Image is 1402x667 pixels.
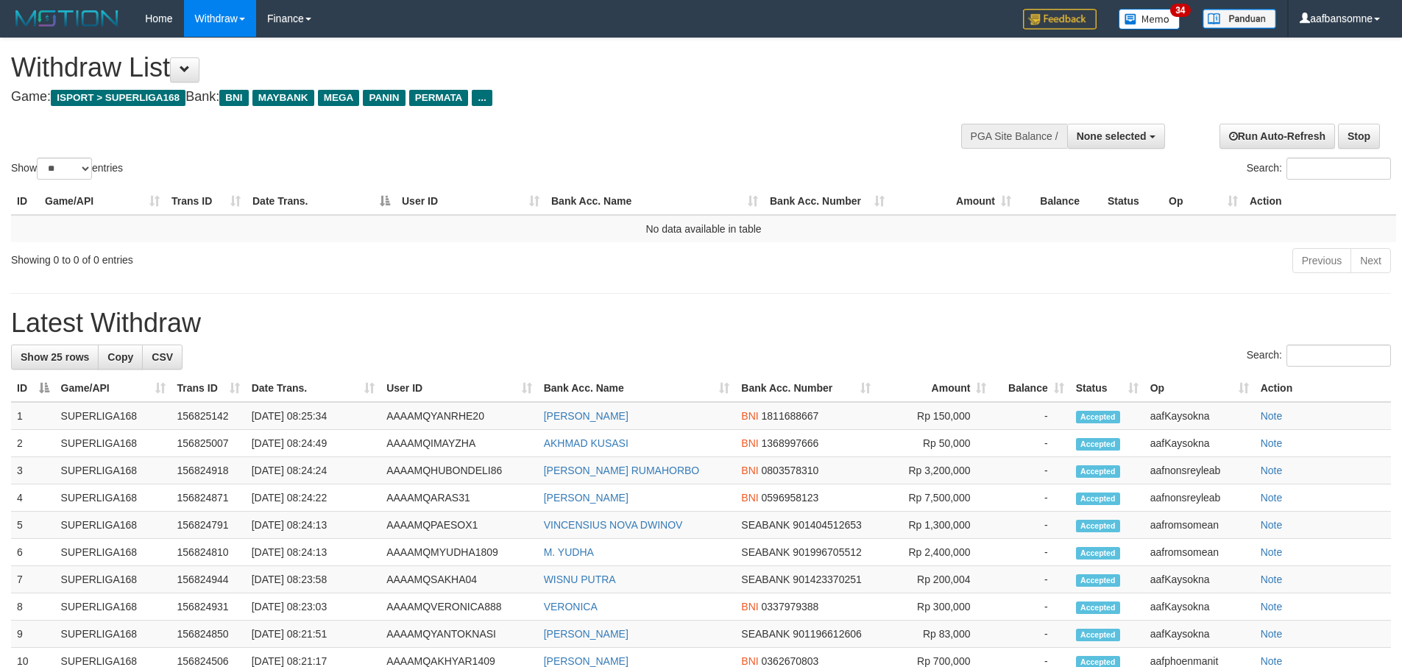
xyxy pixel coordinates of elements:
[538,375,736,402] th: Bank Acc. Name: activate to sort column ascending
[380,402,538,430] td: AAAAMQYANRHE20
[891,188,1017,215] th: Amount: activate to sort column ascending
[793,628,861,640] span: Copy 901196612606 to clipboard
[1144,566,1255,593] td: aafKaysokna
[992,457,1069,484] td: -
[762,410,819,422] span: Copy 1811688667 to clipboard
[55,375,171,402] th: Game/API: activate to sort column ascending
[55,621,171,648] td: SUPERLIGA168
[762,437,819,449] span: Copy 1368997666 to clipboard
[171,593,246,621] td: 156824931
[246,621,380,648] td: [DATE] 08:21:51
[877,512,992,539] td: Rp 1,300,000
[11,247,573,267] div: Showing 0 to 0 of 0 entries
[877,621,992,648] td: Rp 83,000
[1076,438,1120,451] span: Accepted
[55,539,171,566] td: SUPERLIGA168
[363,90,405,106] span: PANIN
[1261,628,1283,640] a: Note
[1350,248,1391,273] a: Next
[11,566,55,593] td: 7
[171,375,246,402] th: Trans ID: activate to sort column ascending
[380,566,538,593] td: AAAAMQSAKHA04
[544,546,594,558] a: M. YUDHA
[741,601,758,613] span: BNI
[55,402,171,430] td: SUPERLIGA168
[877,457,992,484] td: Rp 3,200,000
[741,628,790,640] span: SEABANK
[1077,130,1147,142] span: None selected
[992,484,1069,512] td: -
[544,628,629,640] a: [PERSON_NAME]
[219,90,248,106] span: BNI
[1261,437,1283,449] a: Note
[1144,593,1255,621] td: aafKaysokna
[246,375,380,402] th: Date Trans.: activate to sort column ascending
[21,351,89,363] span: Show 25 rows
[107,351,133,363] span: Copy
[171,512,246,539] td: 156824791
[380,539,538,566] td: AAAAMQMYUDHA1809
[1261,465,1283,476] a: Note
[409,90,469,106] span: PERMATA
[741,574,790,585] span: SEABANK
[992,402,1069,430] td: -
[1261,492,1283,504] a: Note
[1338,124,1380,149] a: Stop
[246,539,380,566] td: [DATE] 08:24:13
[793,519,861,531] span: Copy 901404512653 to clipboard
[1144,402,1255,430] td: aafKaysokna
[1203,9,1276,29] img: panduan.png
[1102,188,1163,215] th: Status
[1286,345,1391,367] input: Search:
[1067,124,1165,149] button: None selected
[55,457,171,484] td: SUPERLIGA168
[171,621,246,648] td: 156824850
[380,621,538,648] td: AAAAMQYANTOKNASI
[992,512,1069,539] td: -
[1144,484,1255,512] td: aafnonsreyleab
[741,437,758,449] span: BNI
[1144,512,1255,539] td: aafromsomean
[11,90,920,105] h4: Game: Bank:
[55,512,171,539] td: SUPERLIGA168
[1070,375,1144,402] th: Status: activate to sort column ascending
[1076,629,1120,641] span: Accepted
[545,188,764,215] th: Bank Acc. Name: activate to sort column ascending
[1144,375,1255,402] th: Op: activate to sort column ascending
[11,593,55,621] td: 8
[992,621,1069,648] td: -
[762,492,819,504] span: Copy 0596958123 to clipboard
[55,484,171,512] td: SUPERLIGA168
[152,351,173,363] span: CSV
[1144,430,1255,457] td: aafKaysokna
[252,90,314,106] span: MAYBANK
[98,345,143,370] a: Copy
[1163,188,1244,215] th: Op: activate to sort column ascending
[171,566,246,593] td: 156824944
[37,158,92,180] select: Showentries
[1247,345,1391,367] label: Search:
[741,492,758,504] span: BNI
[1144,621,1255,648] td: aafKaysokna
[396,188,545,215] th: User ID: activate to sort column ascending
[380,512,538,539] td: AAAAMQPAESOX1
[380,375,538,402] th: User ID: activate to sort column ascending
[741,465,758,476] span: BNI
[1023,9,1097,29] img: Feedback.jpg
[741,655,758,667] span: BNI
[11,539,55,566] td: 6
[1261,546,1283,558] a: Note
[992,593,1069,621] td: -
[1076,465,1120,478] span: Accepted
[877,566,992,593] td: Rp 200,004
[39,188,166,215] th: Game/API: activate to sort column ascending
[1076,574,1120,587] span: Accepted
[1144,539,1255,566] td: aafromsomean
[11,345,99,370] a: Show 25 rows
[544,655,629,667] a: [PERSON_NAME]
[741,546,790,558] span: SEABANK
[877,375,992,402] th: Amount: activate to sort column ascending
[793,546,861,558] span: Copy 901996705512 to clipboard
[1244,188,1396,215] th: Action
[1261,519,1283,531] a: Note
